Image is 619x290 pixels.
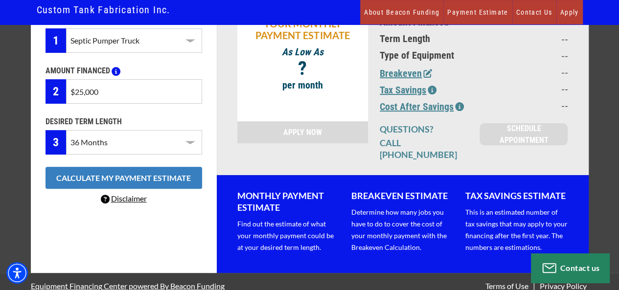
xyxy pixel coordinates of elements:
[242,46,364,58] p: As Low As
[380,83,436,97] button: Tax Savings
[46,167,202,189] button: CALCULATE MY PAYMENT ESTIMATE
[46,28,67,53] div: 1
[465,190,568,201] p: TAX SAVINGS ESTIMATE
[496,49,568,61] p: --
[237,218,340,253] p: Find out the estimate of what your monthly payment could be at your desired term length.
[46,116,202,128] p: DESIRED TERM LENGTH
[380,49,484,61] p: Type of Equipment
[465,206,568,253] p: This is an estimated number of tax savings that may apply to your financing after the first year....
[531,253,609,283] button: Contact us
[242,18,364,41] p: YOUR MONTHLY PAYMENT ESTIMATE
[101,194,147,203] a: Disclaimer
[6,262,28,284] div: Accessibility Menu
[380,137,468,160] p: CALL [PHONE_NUMBER]
[46,79,67,104] div: 2
[46,130,67,155] div: 3
[496,33,568,45] p: --
[560,263,600,272] span: Contact us
[480,123,568,145] a: SCHEDULE APPOINTMENT
[66,79,202,104] input: $
[237,121,368,143] a: APPLY NOW
[46,65,202,77] p: AMOUNT FINANCED
[242,63,364,74] p: ?
[380,33,484,45] p: Term Length
[496,99,568,111] p: --
[351,206,454,253] p: Determine how many jobs you have to do to cover the cost of your monthly payment with the Breakev...
[242,79,364,91] p: per month
[380,123,468,135] p: QUESTIONS?
[380,99,464,114] button: Cost After Savings
[496,83,568,94] p: --
[496,66,568,78] p: --
[380,66,432,81] button: Breakeven
[37,1,170,18] a: Custom Tank Fabrication Inc.
[237,190,340,213] p: MONTHLY PAYMENT ESTIMATE
[351,190,454,201] p: BREAKEVEN ESTIMATE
